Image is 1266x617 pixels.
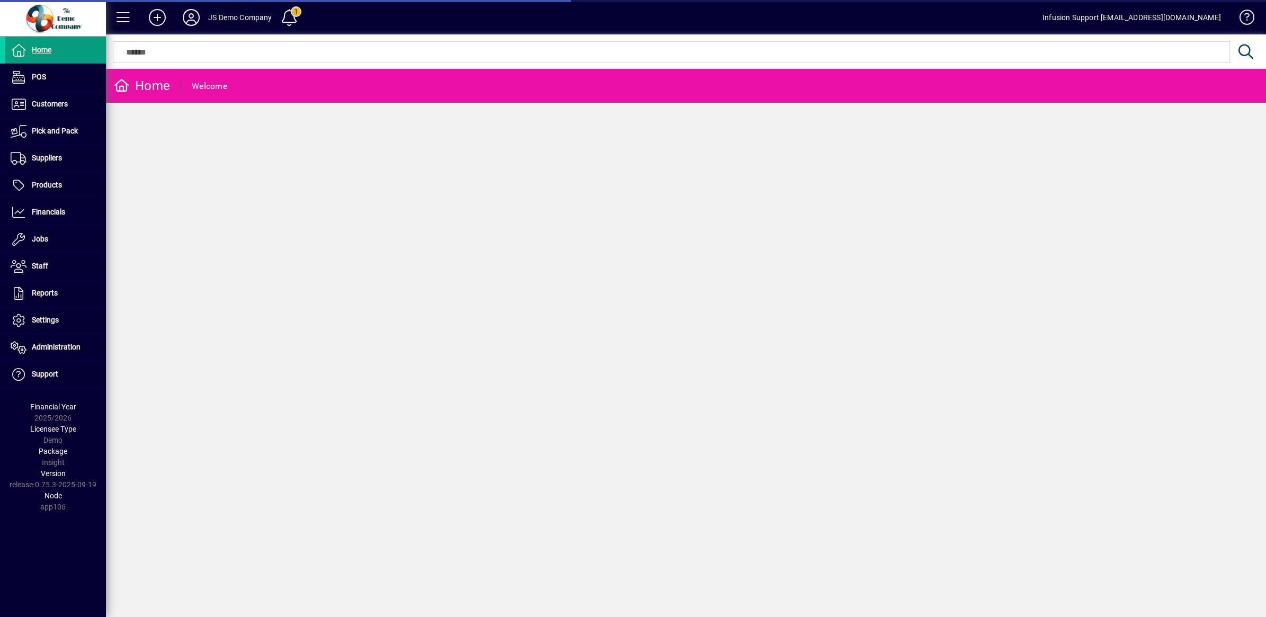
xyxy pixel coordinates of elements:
[5,172,106,199] a: Products
[32,154,62,162] span: Suppliers
[32,208,65,216] span: Financials
[39,447,67,455] span: Package
[5,253,106,280] a: Staff
[5,334,106,361] a: Administration
[5,64,106,91] a: POS
[5,226,106,253] a: Jobs
[208,9,272,26] div: JS Demo Company
[32,370,58,378] span: Support
[30,425,76,433] span: Licensee Type
[1232,2,1253,37] a: Knowledge Base
[1042,9,1221,26] div: Infusion Support [EMAIL_ADDRESS][DOMAIN_NAME]
[5,307,106,334] a: Settings
[32,46,51,54] span: Home
[5,91,106,118] a: Customers
[41,469,66,478] span: Version
[5,118,106,145] a: Pick and Pack
[32,343,81,351] span: Administration
[32,73,46,81] span: POS
[32,127,78,135] span: Pick and Pack
[32,289,58,297] span: Reports
[32,235,48,243] span: Jobs
[5,361,106,388] a: Support
[32,100,68,108] span: Customers
[30,403,76,411] span: Financial Year
[32,316,59,324] span: Settings
[32,262,48,270] span: Staff
[44,491,62,500] span: Node
[140,8,174,27] button: Add
[192,78,227,95] div: Welcome
[114,77,170,94] div: Home
[32,181,62,189] span: Products
[174,8,208,27] button: Profile
[5,145,106,172] a: Suppliers
[5,199,106,226] a: Financials
[5,280,106,307] a: Reports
